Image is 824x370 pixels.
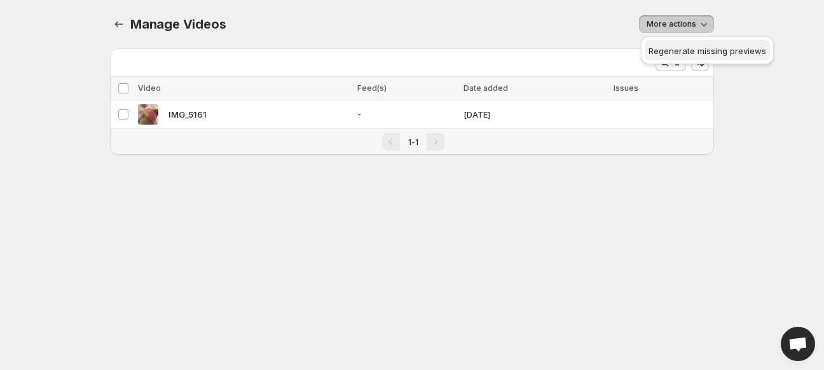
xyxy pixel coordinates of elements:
[357,108,456,121] span: -
[357,83,387,93] span: Feed(s)
[460,100,610,129] td: [DATE]
[639,15,714,33] button: More actions
[647,19,696,29] span: More actions
[138,83,161,93] span: Video
[408,137,418,147] span: 1-1
[464,83,508,93] span: Date added
[110,15,128,33] button: Manage Videos
[649,46,766,56] span: Regenerate missing previews
[168,108,207,121] span: IMG_5161
[138,104,158,125] img: IMG_5161
[110,128,714,154] nav: Pagination
[645,40,770,60] button: Regenerate missing previews
[781,327,815,361] a: Open chat
[130,17,226,32] span: Manage Videos
[614,83,638,93] span: Issues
